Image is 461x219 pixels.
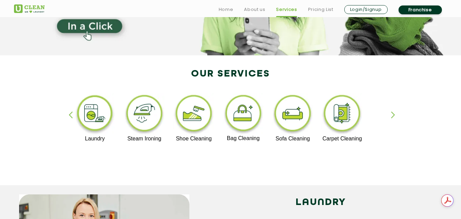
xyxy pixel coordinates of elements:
h2: LAUNDRY [200,194,442,211]
img: steam_ironing_11zon.webp [124,93,165,136]
img: laundry_cleaning_11zon.webp [74,93,116,136]
p: Shoe Cleaning [173,136,215,142]
p: Carpet Cleaning [321,136,363,142]
img: UClean Laundry and Dry Cleaning [14,4,45,13]
a: Franchise [399,5,442,14]
img: shoe_cleaning_11zon.webp [173,93,215,136]
a: About us [244,5,265,14]
a: Pricing List [308,5,333,14]
a: Login/Signup [344,5,388,14]
img: bag_cleaning_11zon.webp [222,93,264,135]
img: sofa_cleaning_11zon.webp [272,93,314,136]
p: Bag Cleaning [222,135,264,141]
p: Steam Ironing [124,136,165,142]
img: carpet_cleaning_11zon.webp [321,93,363,136]
a: Services [276,5,297,14]
a: Home [219,5,233,14]
p: Sofa Cleaning [272,136,314,142]
p: Laundry [74,136,116,142]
